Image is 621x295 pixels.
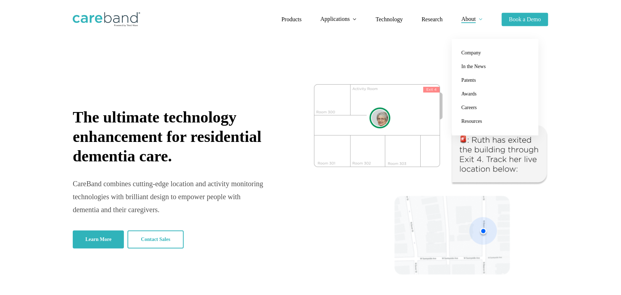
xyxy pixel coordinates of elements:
[459,46,531,60] a: Company
[376,16,403,22] span: Technology
[281,16,301,22] span: Products
[459,60,531,73] a: In the News
[421,16,443,22] span: Research
[128,231,183,249] a: Contact Sales
[73,177,265,216] div: CareBand combines cutting-edge location and activity monitoring technologies with brilliant desig...
[421,17,443,22] a: Research
[461,50,481,55] span: Company
[459,73,531,87] a: Patents
[461,91,477,97] span: Awards
[461,16,483,22] a: About
[141,236,170,243] span: Contact Sales
[73,231,124,249] a: Learn More
[459,115,531,128] a: Resources
[314,84,548,275] img: CareBand tracking system
[320,16,350,22] span: Applications
[461,64,486,69] span: In the News
[461,77,476,83] span: Patents
[461,119,482,124] span: Resources
[320,16,357,22] a: Applications
[85,236,111,243] span: Learn More
[502,17,548,22] a: Book a Demo
[376,17,403,22] a: Technology
[461,16,476,22] span: About
[459,87,531,101] a: Awards
[509,16,541,22] span: Book a Demo
[461,105,477,110] span: Careers
[459,101,531,115] a: Careers
[73,108,262,165] span: The ultimate technology enhancement for residential dementia care.
[281,17,301,22] a: Products
[73,12,140,27] img: CareBand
